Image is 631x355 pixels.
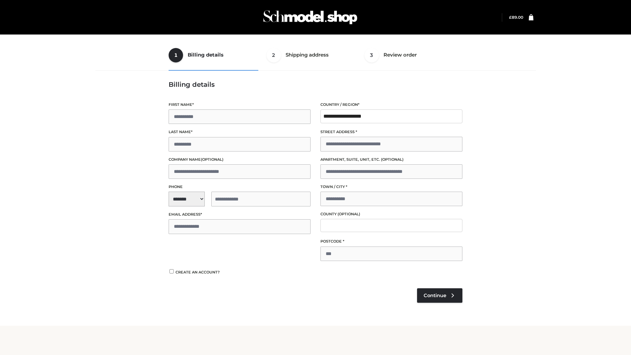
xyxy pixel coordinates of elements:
[201,157,223,162] span: (optional)
[261,4,360,30] img: Schmodel Admin 964
[509,15,523,20] bdi: 89.00
[169,102,311,108] label: First name
[169,129,311,135] label: Last name
[424,293,446,298] span: Continue
[338,212,360,216] span: (optional)
[169,269,175,273] input: Create an account?
[381,157,404,162] span: (optional)
[417,288,462,303] a: Continue
[320,156,462,163] label: Apartment, suite, unit, etc.
[320,184,462,190] label: Town / City
[320,211,462,217] label: County
[320,238,462,245] label: Postcode
[175,270,220,274] span: Create an account?
[509,15,523,20] a: £89.00
[169,211,311,218] label: Email address
[320,129,462,135] label: Street address
[169,156,311,163] label: Company name
[169,184,311,190] label: Phone
[169,81,462,88] h3: Billing details
[320,102,462,108] label: Country / Region
[509,15,512,20] span: £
